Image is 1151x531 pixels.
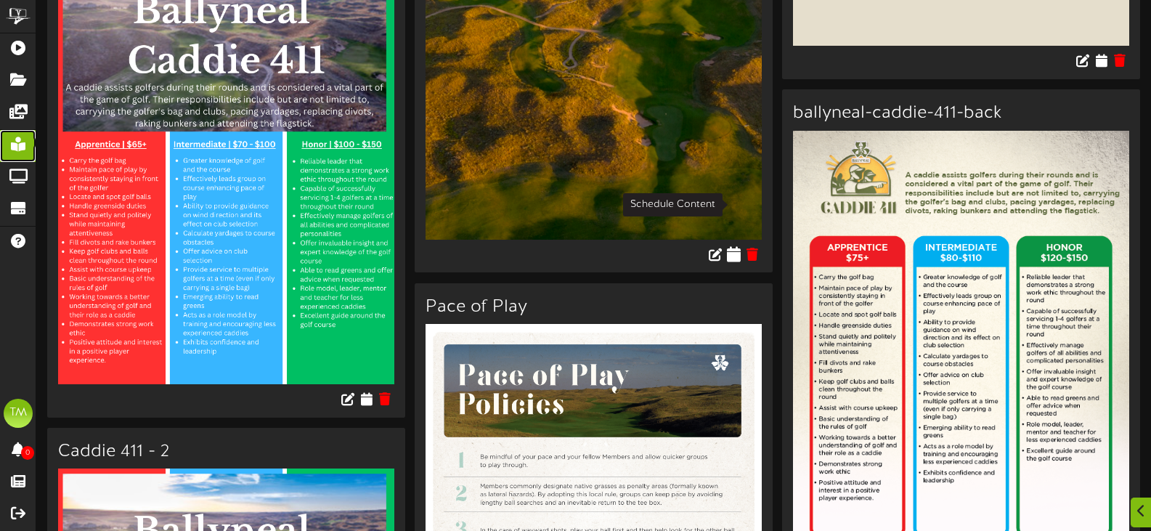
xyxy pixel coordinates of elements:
[793,104,1129,123] h3: ballyneal-caddie-411-back
[4,399,33,428] div: TM
[21,446,34,460] span: 0
[58,442,394,461] h3: Caddie 411 - 2
[426,298,762,317] h3: Pace of Play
